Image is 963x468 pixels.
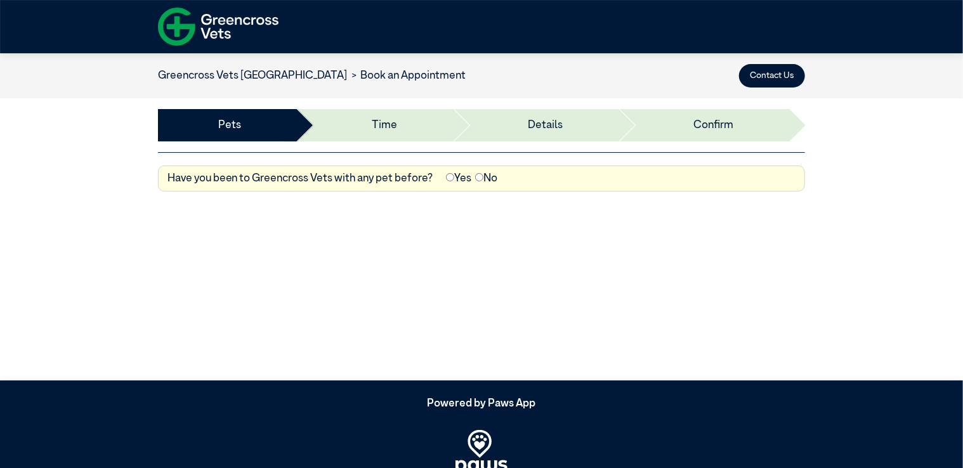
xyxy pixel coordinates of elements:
nav: breadcrumb [158,68,466,84]
label: Have you been to Greencross Vets with any pet before? [167,171,433,187]
input: No [475,173,483,181]
a: Pets [218,117,241,134]
input: Yes [446,173,454,181]
a: Greencross Vets [GEOGRAPHIC_DATA] [158,70,347,81]
img: f-logo [158,3,278,50]
li: Book an Appointment [347,68,466,84]
label: Yes [446,171,471,187]
label: No [475,171,497,187]
h5: Powered by Paws App [158,398,805,410]
button: Contact Us [739,64,805,88]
